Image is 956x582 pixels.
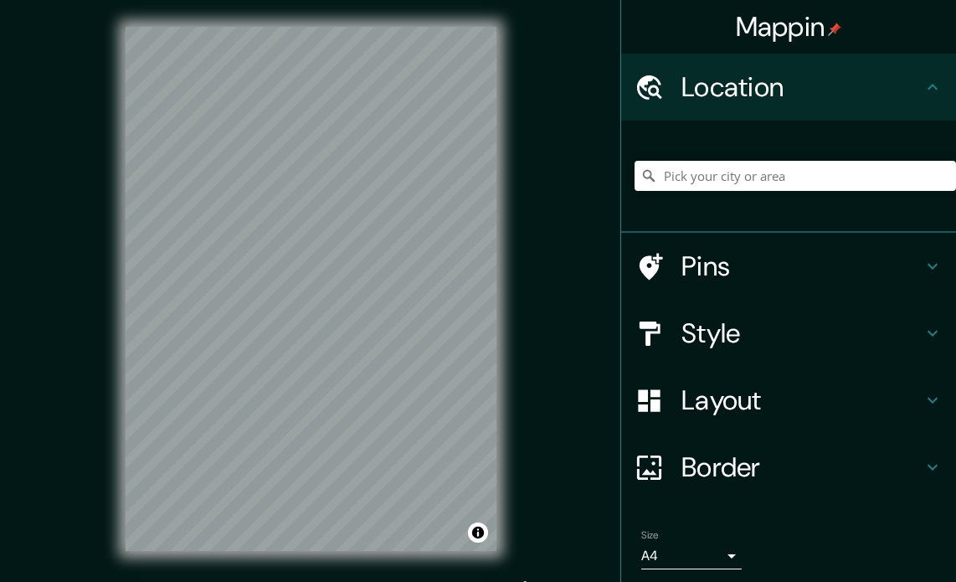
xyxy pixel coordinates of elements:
[635,161,956,191] input: Pick your city or area
[807,517,938,564] iframe: Help widget launcher
[621,233,956,300] div: Pins
[641,543,742,569] div: A4
[126,27,496,551] canvas: Map
[621,300,956,367] div: Style
[621,434,956,501] div: Border
[681,451,923,484] h4: Border
[621,54,956,121] div: Location
[681,70,923,104] h4: Location
[681,317,923,350] h4: Style
[621,367,956,434] div: Layout
[828,23,841,36] img: pin-icon.png
[681,384,923,417] h4: Layout
[641,528,659,543] label: Size
[681,250,923,283] h4: Pins
[468,523,488,543] button: Toggle attribution
[736,10,842,44] h4: Mappin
